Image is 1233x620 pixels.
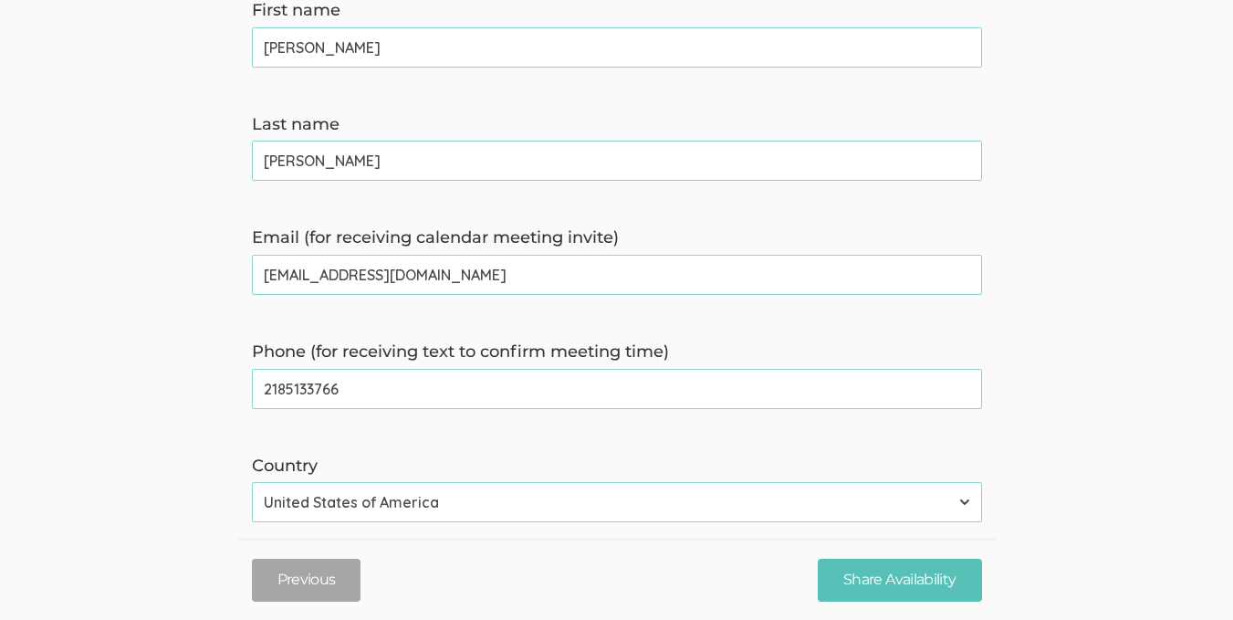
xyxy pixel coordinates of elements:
label: Country [252,455,982,478]
label: Phone (for receiving text to confirm meeting time) [252,341,982,364]
input: Share Availability [818,559,981,602]
button: Previous [252,559,361,602]
label: Email (for receiving calendar meeting invite) [252,226,982,250]
label: Last name [252,113,982,137]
